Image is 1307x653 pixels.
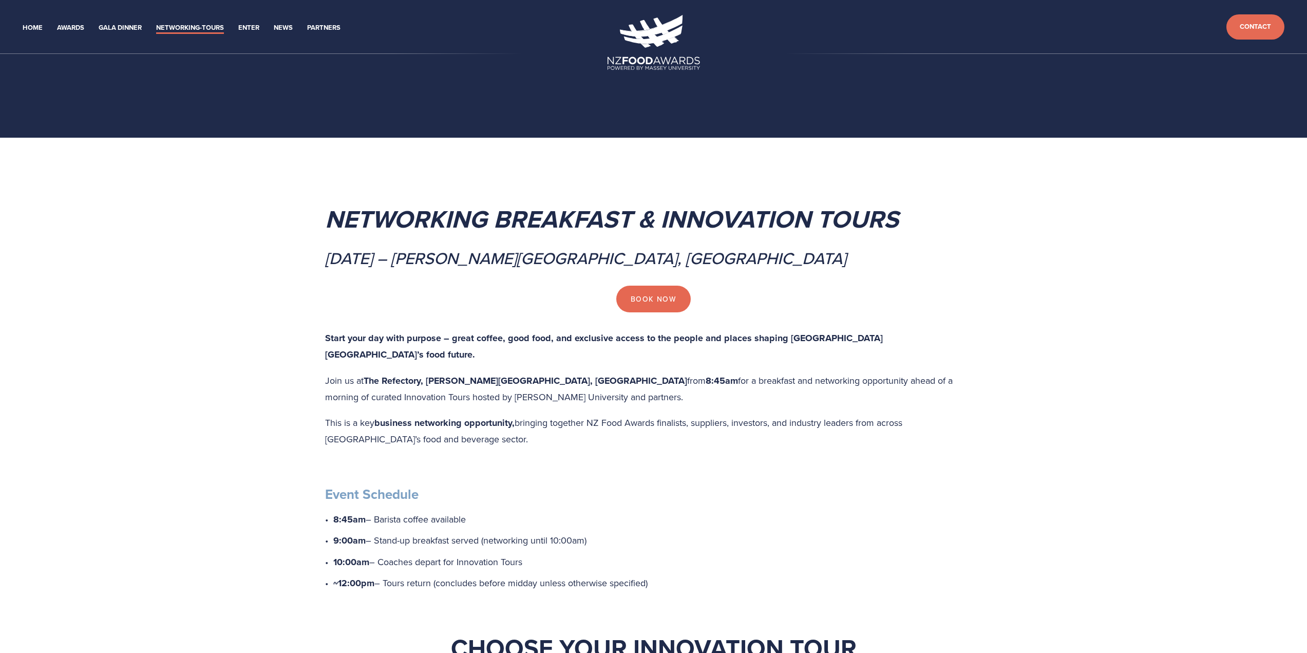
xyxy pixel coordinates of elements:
[333,534,366,547] strong: 9:00am
[156,22,224,34] a: Networking-Tours
[333,513,366,526] strong: 8:45am
[374,416,515,430] strong: business networking opportunity,
[333,532,982,549] p: – Stand-up breakfast served (networking until 10:00am)
[616,286,691,312] a: Book Now
[333,511,982,528] p: – Barista coffee available
[325,201,899,237] em: Networking Breakfast & Innovation Tours
[706,374,738,387] strong: 8:45am
[333,555,369,569] strong: 10:00am
[274,22,293,34] a: News
[333,576,374,590] strong: ~12:00pm
[57,22,84,34] a: Awards
[333,575,982,592] p: – Tours return (concludes before midday unless otherwise specified)
[364,374,687,387] strong: The Refectory, [PERSON_NAME][GEOGRAPHIC_DATA], [GEOGRAPHIC_DATA]
[1226,14,1284,40] a: Contact
[99,22,142,34] a: Gala Dinner
[325,372,982,405] p: Join us at from for a breakfast and networking opportunity ahead of a morning of curated Innovati...
[325,484,419,504] strong: Event Schedule
[333,554,982,571] p: – Coaches depart for Innovation Tours
[307,22,340,34] a: Partners
[325,331,885,362] strong: Start your day with purpose – great coffee, good food, and exclusive access to the people and pla...
[325,246,846,270] em: [DATE] – [PERSON_NAME][GEOGRAPHIC_DATA], [GEOGRAPHIC_DATA]
[325,415,982,447] p: This is a key bringing together NZ Food Awards finalists, suppliers, investors, and industry lead...
[23,22,43,34] a: Home
[238,22,259,34] a: Enter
